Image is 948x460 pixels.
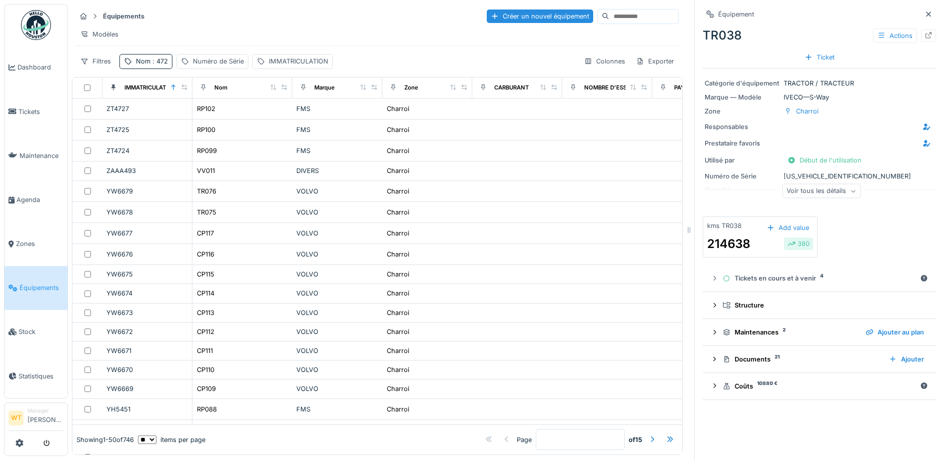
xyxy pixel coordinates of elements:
[124,83,176,92] div: IMMATRICULATION
[106,125,188,134] div: ZT4725
[76,54,115,68] div: Filtres
[296,146,378,155] div: FMS
[197,308,214,317] div: CP113
[106,327,188,336] div: YW6672
[106,186,188,196] div: YW6679
[4,310,67,354] a: Stock
[705,171,780,181] div: Numéro de Série
[296,346,378,355] div: VOLVO
[296,365,378,374] div: VOLVO
[18,371,63,381] span: Statistiques
[106,228,188,238] div: YW6677
[707,221,742,230] div: kms TR038
[387,104,409,113] div: Charroi
[19,283,63,292] span: Équipements
[296,308,378,317] div: VOLVO
[632,54,679,68] div: Exporter
[796,106,819,116] div: Charroi
[494,83,529,92] div: CARBURANT
[387,207,409,217] div: Charroi
[197,346,213,355] div: CP111
[4,222,67,266] a: Zones
[296,125,378,134] div: FMS
[723,354,881,364] div: Documents
[4,45,67,89] a: Dashboard
[197,288,214,298] div: CP114
[387,365,409,374] div: Charroi
[296,404,378,414] div: FMS
[723,300,924,310] div: Structure
[296,104,378,113] div: FMS
[404,83,418,92] div: Zone
[629,435,642,444] strong: of 15
[862,325,928,339] div: Ajouter au plan
[18,327,63,336] span: Stock
[296,269,378,279] div: VOLVO
[197,166,215,175] div: VV011
[314,83,335,92] div: Marque
[784,153,866,167] div: Début de l'utilisation
[99,11,148,21] strong: Équipements
[197,249,214,259] div: CP116
[76,27,123,41] div: Modèles
[197,186,216,196] div: TR076
[150,57,168,65] span: : 472
[197,207,216,217] div: TR075
[387,166,409,175] div: Charroi
[296,288,378,298] div: VOLVO
[705,78,934,88] div: TRACTOR / TRACTEUR
[387,125,409,134] div: Charroi
[517,435,532,444] div: Page
[138,435,205,444] div: items per page
[106,288,188,298] div: YW6674
[19,151,63,160] span: Maintenance
[763,221,813,234] div: Add value
[296,384,378,393] div: VOLVO
[76,435,134,444] div: Showing 1 - 50 of 746
[197,125,215,134] div: RP100
[4,133,67,177] a: Maintenance
[106,404,188,414] div: YH5451
[214,83,227,92] div: Nom
[27,407,63,414] div: Manager
[197,404,217,414] div: RP088
[197,327,214,336] div: CP112
[707,323,932,341] summary: Maintenances2Ajouter au plan
[106,146,188,155] div: ZT4724
[18,107,63,116] span: Tickets
[723,327,858,337] div: Maintenances
[705,138,780,148] div: Prestataire favoris
[27,407,63,428] li: [PERSON_NAME]
[106,104,188,113] div: ZT4727
[723,381,916,391] div: Coûts
[707,296,932,314] summary: Structure
[718,9,754,19] div: Équipement
[197,365,214,374] div: CP110
[8,410,23,425] li: WT
[16,195,63,204] span: Agenda
[17,62,63,72] span: Dashboard
[4,266,67,310] a: Équipements
[4,89,67,133] a: Tickets
[21,10,51,40] img: Badge_color-CXgf-gQk.svg
[197,104,215,113] div: RP102
[788,239,810,248] div: 380
[705,92,934,102] div: IVECO — S-Way
[269,56,328,66] div: IMMATRICULATION
[8,407,63,431] a: WT Manager[PERSON_NAME]
[106,166,188,175] div: ZAAA493
[387,288,409,298] div: Charroi
[705,122,780,131] div: Responsables
[705,171,934,181] div: [US_VEHICLE_IDENTIFICATION_NUMBER]
[4,177,67,221] a: Agenda
[723,273,916,283] div: Tickets en cours et à venir
[193,56,244,66] div: Numéro de Série
[707,350,932,368] summary: Documents21Ajouter
[387,228,409,238] div: Charroi
[197,228,214,238] div: CP117
[705,106,780,116] div: Zone
[707,377,932,395] summary: Coûts10880 €
[487,9,593,23] div: Créer un nouvel équipement
[584,83,636,92] div: NOMBRE D'ESSIEU
[387,269,409,279] div: Charroi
